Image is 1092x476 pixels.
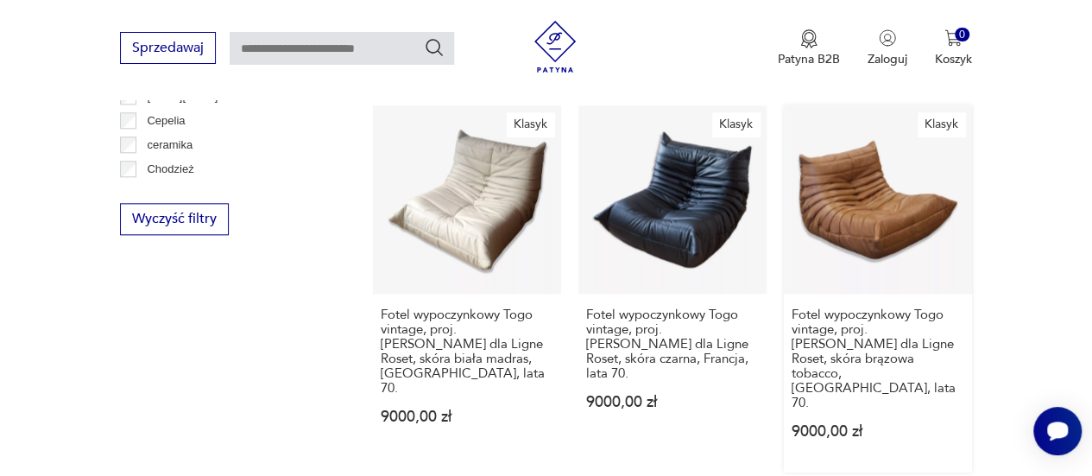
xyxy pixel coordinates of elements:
a: KlasykFotel wypoczynkowy Togo vintage, proj. M. Ducaroy dla Ligne Roset, skóra brązowa tobacco, F... [784,105,972,473]
p: Chodzież [147,160,193,179]
p: Ćmielów [147,184,190,203]
button: Sprzedawaj [120,32,216,64]
button: 0Koszyk [935,29,972,67]
img: Ikonka użytkownika [879,29,896,47]
p: Cepelia [147,111,185,130]
button: Szukaj [424,37,445,58]
button: Zaloguj [868,29,907,67]
p: Koszyk [935,51,972,67]
a: Ikona medaluPatyna B2B [778,29,840,67]
a: Sprzedawaj [120,43,216,55]
h3: Fotel wypoczynkowy Togo vintage, proj. [PERSON_NAME] dla Ligne Roset, skóra czarna, Francja, lata... [586,308,759,381]
p: Patyna B2B [778,51,840,67]
img: Ikona medalu [800,29,817,48]
p: ceramika [147,136,193,155]
p: Zaloguj [868,51,907,67]
p: 9000,00 zł [381,409,553,424]
img: Ikona koszyka [944,29,962,47]
h3: Fotel wypoczynkowy Togo vintage, proj. [PERSON_NAME] dla Ligne Roset, skóra biała madras, [GEOGRA... [381,308,553,396]
a: KlasykFotel wypoczynkowy Togo vintage, proj. M. Ducaroy dla Ligne Roset, skóra biała madras, Fran... [373,105,561,473]
p: 9000,00 zł [792,424,964,439]
button: Patyna B2B [778,29,840,67]
img: Patyna - sklep z meblami i dekoracjami vintage [529,21,581,73]
div: 0 [955,28,969,42]
p: 9000,00 zł [586,395,759,409]
button: Wyczyść filtry [120,203,229,235]
h3: Fotel wypoczynkowy Togo vintage, proj. [PERSON_NAME] dla Ligne Roset, skóra brązowa tobacco, [GEO... [792,308,964,410]
a: KlasykFotel wypoczynkowy Togo vintage, proj. M. Ducaroy dla Ligne Roset, skóra czarna, Francja, l... [578,105,767,473]
iframe: Smartsupp widget button [1033,407,1082,455]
